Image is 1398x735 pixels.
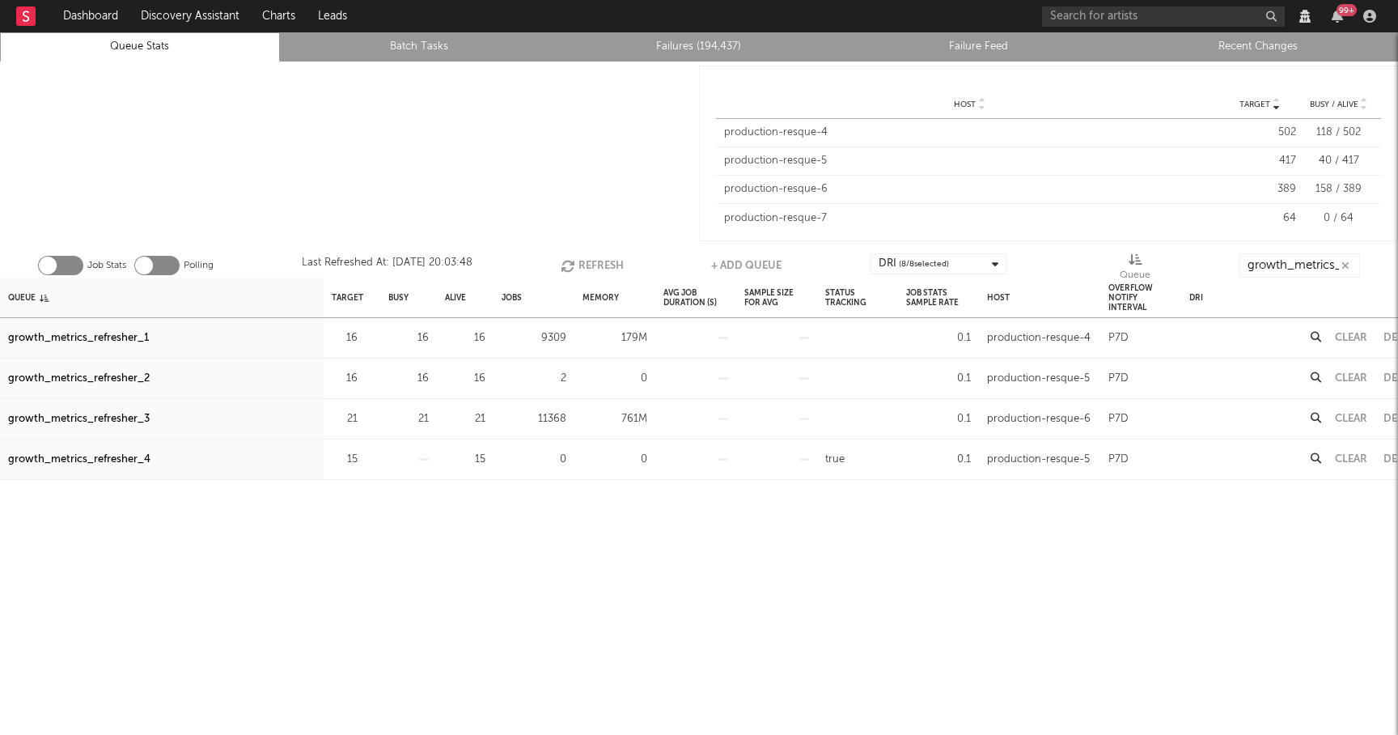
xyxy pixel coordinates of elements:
[1189,280,1203,315] div: DRI
[568,37,830,57] a: Failures (194,437)
[1223,181,1296,198] div: 389
[1108,450,1129,469] div: P7D
[1304,210,1373,227] div: 0 / 64
[184,256,214,275] label: Polling
[1120,266,1150,285] div: Queue
[502,280,522,315] div: Jobs
[1335,373,1367,384] button: Clear
[445,369,485,389] div: 16
[1108,329,1129,348] div: P7D
[8,280,49,315] div: Queue
[744,280,809,315] div: Sample Size For Avg
[987,329,1091,348] div: production-resque-4
[724,181,1215,198] div: production-resque-6
[1337,4,1357,16] div: 99 +
[8,450,150,469] a: growth_metrics_refresher_4
[582,329,647,348] div: 179M
[1239,100,1270,109] span: Target
[502,329,566,348] div: 9309
[906,369,971,389] div: 0.1
[561,253,624,278] button: Refresh
[954,100,976,109] span: Host
[1127,37,1389,57] a: Recent Changes
[87,256,126,275] label: Job Stats
[724,125,1215,141] div: production-resque-4
[1108,369,1129,389] div: P7D
[1335,454,1367,465] button: Clear
[724,210,1215,227] div: production-resque-7
[711,253,782,278] button: + Add Queue
[332,369,358,389] div: 16
[388,410,429,429] div: 21
[1223,210,1296,227] div: 64
[445,450,485,469] div: 15
[879,254,949,274] div: DRI
[582,410,647,429] div: 761M
[1304,181,1373,198] div: 158 / 389
[848,37,1110,57] a: Failure Feed
[825,280,890,315] div: Status Tracking
[825,450,845,469] div: true
[906,280,971,315] div: Job Stats Sample Rate
[582,369,647,389] div: 0
[906,450,971,469] div: 0.1
[502,450,566,469] div: 0
[332,280,363,315] div: Target
[899,254,949,274] span: ( 8 / 8 selected)
[445,410,485,429] div: 21
[1239,253,1360,278] input: Search...
[388,280,409,315] div: Busy
[663,280,728,315] div: Avg Job Duration (s)
[987,410,1091,429] div: production-resque-6
[724,153,1215,169] div: production-resque-5
[1332,10,1343,23] button: 99+
[8,329,149,348] a: growth_metrics_refresher_1
[289,37,551,57] a: Batch Tasks
[1042,6,1285,27] input: Search for artists
[302,253,472,278] div: Last Refreshed At: [DATE] 20:03:48
[332,450,358,469] div: 15
[8,410,150,429] a: growth_metrics_refresher_3
[987,369,1090,389] div: production-resque-5
[1310,100,1358,109] span: Busy / Alive
[582,280,619,315] div: Memory
[9,37,271,57] a: Queue Stats
[1304,153,1373,169] div: 40 / 417
[502,410,566,429] div: 11368
[987,280,1010,315] div: Host
[388,369,429,389] div: 16
[332,329,358,348] div: 16
[1304,125,1373,141] div: 118 / 502
[906,329,971,348] div: 0.1
[1223,153,1296,169] div: 417
[1335,414,1367,424] button: Clear
[987,450,1090,469] div: production-resque-5
[388,329,429,348] div: 16
[1108,410,1129,429] div: P7D
[1120,253,1150,284] div: Queue
[502,369,566,389] div: 2
[1223,125,1296,141] div: 502
[332,410,358,429] div: 21
[445,280,466,315] div: Alive
[8,369,150,389] a: growth_metrics_refresher_2
[1108,280,1173,315] div: Overflow Notify Interval
[1335,333,1367,343] button: Clear
[582,450,647,469] div: 0
[906,410,971,429] div: 0.1
[445,329,485,348] div: 16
